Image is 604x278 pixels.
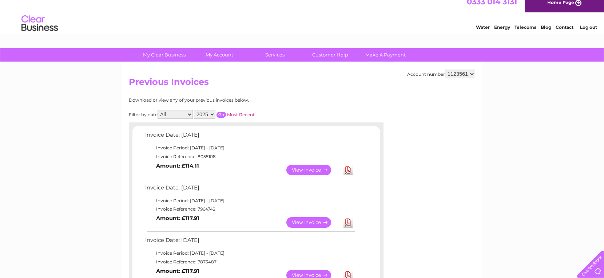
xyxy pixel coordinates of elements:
[541,31,551,36] a: Blog
[143,144,356,152] td: Invoice Period: [DATE] - [DATE]
[245,48,305,62] a: Services
[131,4,474,35] div: Clear Business is a trading name of Verastar Limited (registered in [GEOGRAPHIC_DATA] No. 3667643...
[143,205,356,214] td: Invoice Reference: 7964742
[156,268,199,274] b: Amount: £117.91
[580,31,597,36] a: Log out
[286,165,340,175] a: View
[467,4,517,13] a: 0333 014 3131
[407,70,475,78] div: Account number
[129,98,320,103] div: Download or view any of your previous invoices below.
[143,249,356,258] td: Invoice Period: [DATE] - [DATE]
[343,165,353,175] a: Download
[300,48,360,62] a: Customer Help
[286,217,340,228] a: View
[476,31,490,36] a: Water
[343,217,353,228] a: Download
[143,130,356,144] td: Invoice Date: [DATE]
[143,235,356,249] td: Invoice Date: [DATE]
[156,163,199,169] b: Amount: £114.11
[143,258,356,266] td: Invoice Reference: 7873487
[556,31,573,36] a: Contact
[156,215,199,222] b: Amount: £117.91
[190,48,250,62] a: My Account
[129,110,320,119] div: Filter by date
[227,112,255,117] a: Most Recent
[143,183,356,196] td: Invoice Date: [DATE]
[21,19,58,41] img: logo.png
[514,31,536,36] a: Telecoms
[129,77,475,91] h2: Previous Invoices
[134,48,194,62] a: My Clear Business
[494,31,510,36] a: Energy
[143,196,356,205] td: Invoice Period: [DATE] - [DATE]
[143,152,356,161] td: Invoice Reference: 8055108
[355,48,416,62] a: Make A Payment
